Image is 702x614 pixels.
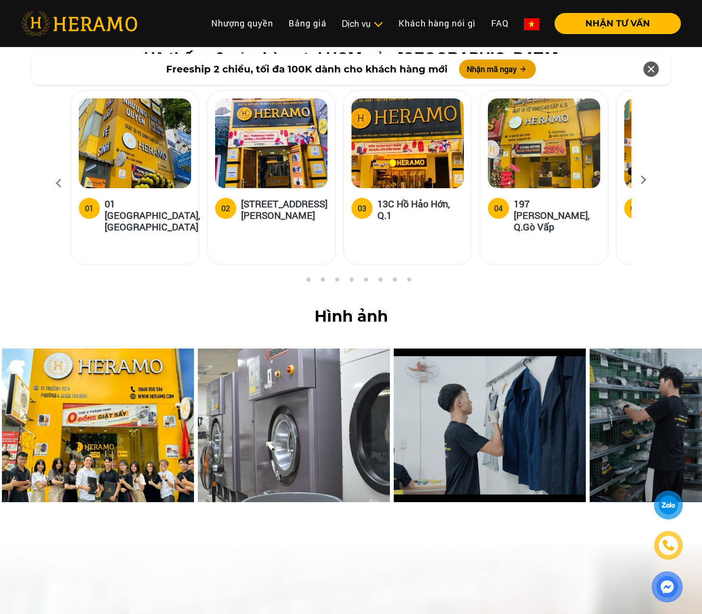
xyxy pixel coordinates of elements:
[547,19,681,28] a: NHẬN TƯ VẤN
[391,13,484,34] a: Khách hàng nói gì
[494,203,503,214] div: 04
[404,277,413,287] button: 9
[281,13,334,34] a: Bảng giá
[289,277,298,287] button: 1
[198,349,390,502] img: hinh-anh-desktop-7.jpg
[241,198,327,221] h5: [STREET_ADDRESS][PERSON_NAME]
[85,203,94,214] div: 01
[303,277,313,287] button: 2
[389,277,399,287] button: 8
[317,277,327,287] button: 3
[346,277,356,287] button: 5
[655,532,681,558] a: phone-icon
[377,198,464,221] h5: 13C Hồ Hảo Hớn, Q.1
[79,98,191,188] img: heramo-01-truong-son-quan-tan-binh
[459,60,536,79] button: Nhận mã ngay
[394,349,586,502] img: hinh-anh-desktop-8.jpg
[351,98,464,188] img: heramo-13c-ho-hao-hon-quan-1
[488,98,600,188] img: heramo-197-nguyen-van-luong
[342,17,383,30] div: Dịch vụ
[375,277,385,287] button: 7
[555,13,681,34] button: NHẬN TƯ VẤN
[105,198,200,232] h5: 01 [GEOGRAPHIC_DATA], [GEOGRAPHIC_DATA]
[663,540,674,551] img: phone-icon
[166,62,448,76] span: Freeship 2 chiều, tối đa 100K dành cho khách hàng mới
[332,277,341,287] button: 4
[221,203,230,214] div: 02
[524,18,539,30] img: vn-flag.png
[361,277,370,287] button: 6
[2,349,194,502] img: hinh-anh-desktop-1.jpg
[484,13,516,34] a: FAQ
[21,11,137,36] img: heramo-logo.png
[373,20,383,29] img: subToggleIcon
[514,198,600,232] h5: 197 [PERSON_NAME], Q.Gò Vấp
[204,13,281,34] a: Nhượng quyền
[15,307,687,325] h2: Hình ảnh
[215,98,327,188] img: heramo-18a-71-nguyen-thi-minh-khai-quan-1
[358,203,366,214] div: 03
[630,203,639,214] div: 05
